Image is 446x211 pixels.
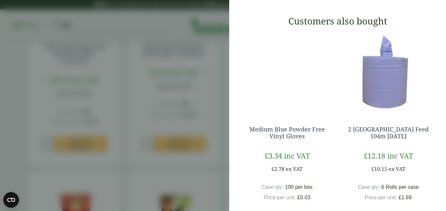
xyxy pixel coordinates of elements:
[399,195,412,200] bdi: 1.69
[371,165,387,173] bdi: 10.15
[389,165,406,173] span: ex VAT
[284,151,310,160] span: inc VAT
[341,31,436,113] img: 3630017-2-Ply-Blue-Centre-Feed-104m
[286,165,303,173] span: ex VAT
[297,195,300,200] span: £
[399,195,402,200] span: £
[348,125,429,140] a: 2 [GEOGRAPHIC_DATA] Feed 104m [DATE]
[285,184,313,190] span: 100 per box
[262,184,284,190] span: Case qty:
[364,151,368,160] span: £
[387,151,413,160] span: inc VAT
[263,195,296,200] span: Price per unit:
[364,151,385,160] bdi: 12.18
[264,151,282,160] bdi: 3.34
[271,165,284,173] bdi: 2.78
[371,165,374,173] span: £
[3,192,19,208] button: Open CMP widget
[240,16,436,27] h3: Customers also bought
[249,125,325,140] a: Medium Blue Powder Free Vinyl Gloves
[358,184,380,190] span: Case qty:
[365,195,397,200] span: Price per unit:
[381,184,419,190] span: 6 Rolls per case
[271,165,274,173] span: £
[264,151,268,160] span: £
[297,195,311,200] bdi: 0.03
